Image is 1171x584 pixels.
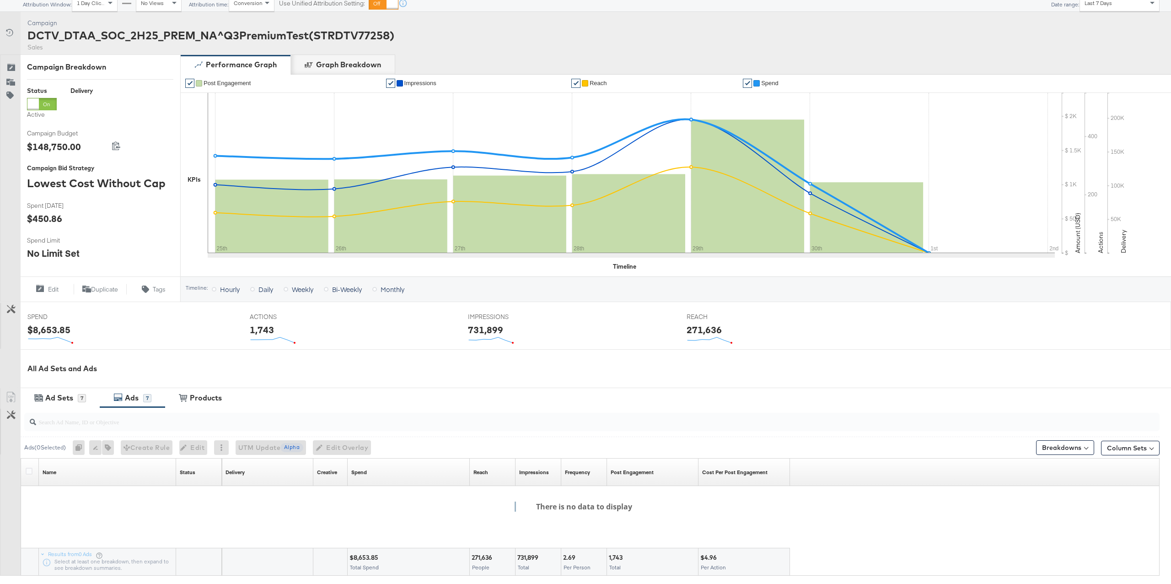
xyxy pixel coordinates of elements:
[70,87,93,95] div: Delivery
[143,394,151,402] div: 7
[27,87,57,95] div: Status
[515,502,645,512] h4: There is no data to display
[27,201,96,210] span: Spent [DATE]
[590,80,607,87] span: Reach
[24,443,66,452] div: Ads ( 0 Selected)
[1036,440,1094,455] button: Breakdowns
[468,313,537,321] span: IMPRESSIONS
[468,323,503,336] div: 731,899
[687,313,755,321] span: REACH
[743,79,752,88] a: ✔
[226,469,245,476] div: Delivery
[180,469,195,476] a: Shows the current state of your Ad.
[27,43,394,52] div: Sales
[27,164,173,173] div: Campaign Bid Strategy
[91,285,118,294] span: Duplicate
[27,27,394,43] div: DCTV_DTAA_SOC_2H25_PREM_NA^Q3PremiumTest(STRDTV77258)
[317,469,337,476] div: Creative
[1074,213,1082,253] text: Amount (USD)
[188,175,201,184] div: KPIs
[687,323,722,336] div: 271,636
[381,285,404,294] span: Monthly
[351,469,367,476] a: The total amount spent to date.
[226,469,245,476] a: Reflects the ability of your Ad to achieve delivery.
[220,285,240,294] span: Hourly
[188,1,229,8] div: Attribution time:
[258,285,273,294] span: Daily
[43,469,56,476] div: Name
[316,59,381,70] div: Graph Breakdown
[1101,441,1160,455] button: Column Sets
[519,469,549,476] a: The number of times your ad was served. On mobile apps an ad is counted as served the first time ...
[250,313,318,321] span: ACTIONS
[404,80,436,87] span: Impressions
[73,440,89,455] div: 0
[204,80,251,87] span: Post Engagement
[36,409,1053,427] input: Search Ad Name, ID or Objective
[1051,1,1080,8] div: Date range:
[127,284,180,295] button: Tags
[611,469,654,476] a: The number of actions related to your Page's posts as a result of your ad.
[386,79,395,88] a: ✔
[565,469,590,476] div: Frequency
[27,236,96,245] span: Spend Limit
[153,285,166,294] span: Tags
[519,469,549,476] div: Impressions
[22,1,72,8] div: Attribution Window:
[1119,230,1128,253] text: Delivery
[1096,232,1105,253] text: Actions
[351,469,367,476] div: Spend
[180,469,195,476] div: Status
[761,80,779,87] span: Spend
[332,285,362,294] span: Bi-Weekly
[611,469,654,476] div: Post Engagement
[78,394,86,402] div: 7
[27,247,80,260] div: No Limit Set
[45,393,73,403] div: Ad Sets
[43,469,56,476] a: Ad Name.
[27,19,394,27] div: Campaign
[74,284,127,295] button: Duplicate
[571,79,580,88] a: ✔
[27,313,96,321] span: SPEND
[27,212,62,225] div: $450.86
[27,363,1171,374] div: All Ad Sets and Ads
[190,393,222,403] div: Products
[206,59,277,70] div: Performance Graph
[613,262,636,271] div: Timeline
[27,62,173,72] div: Campaign Breakdown
[473,469,488,476] a: The number of people your ad was served to.
[702,469,768,476] a: The average cost per action related to your Page's posts as a result of your ad.
[292,285,313,294] span: Weekly
[185,285,208,291] div: Timeline:
[185,79,194,88] a: ✔
[317,469,337,476] a: Shows the creative associated with your ad.
[27,140,81,153] div: $148,750.00
[27,110,57,119] label: Active
[473,469,488,476] div: Reach
[27,175,173,191] div: Lowest Cost Without Cap
[48,285,59,294] span: Edit
[27,323,70,336] div: $8,653.85
[565,469,590,476] a: The average number of times your ad was served to each person.
[20,284,74,295] button: Edit
[250,323,274,336] div: 1,743
[702,469,768,476] div: Cost Per Post Engagement
[27,129,96,138] span: Campaign Budget
[125,393,139,403] div: Ads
